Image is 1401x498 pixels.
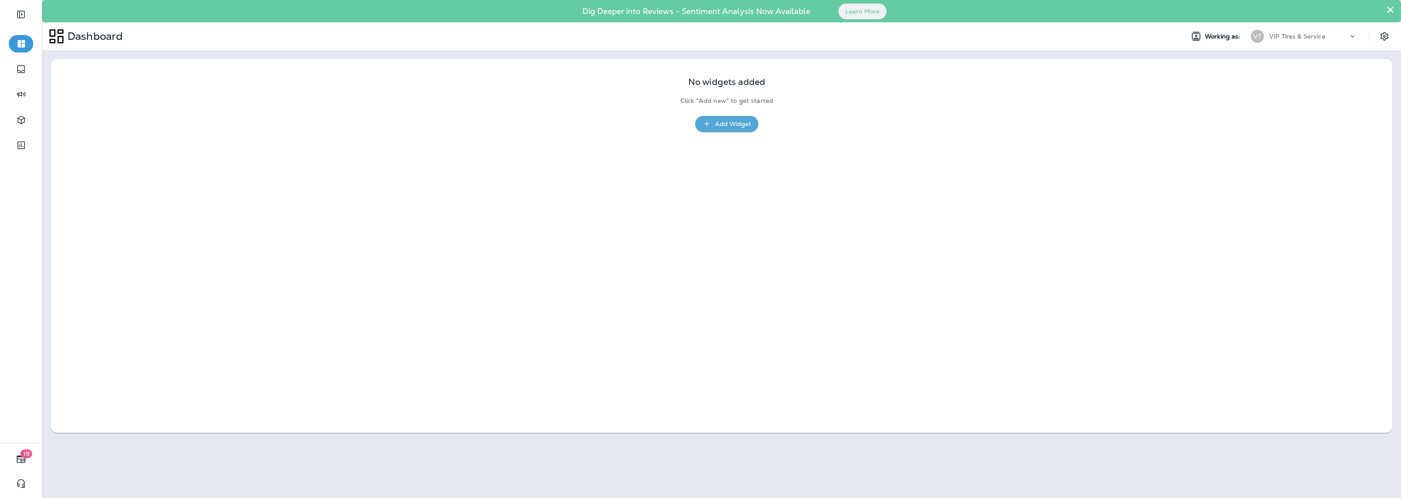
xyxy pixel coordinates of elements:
button: Add Widget [695,116,758,132]
span: Working as: [1205,33,1242,40]
button: Close [1386,3,1394,17]
button: Expand Sidebar [9,6,33,23]
p: Dashboard [64,30,123,43]
p: Dig Deeper into Reviews - Sentiment Analysis Now Available [557,10,836,13]
div: VT [1251,30,1264,43]
div: Add Widget [715,119,751,130]
button: Settings [1376,28,1392,44]
button: Learn More [838,4,887,19]
p: Click "Add new" to get started [680,97,773,105]
button: 19 [9,450,33,468]
span: 19 [21,449,32,458]
p: VIP Tires & Service [1269,33,1325,40]
p: No widgets added [688,78,765,86]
